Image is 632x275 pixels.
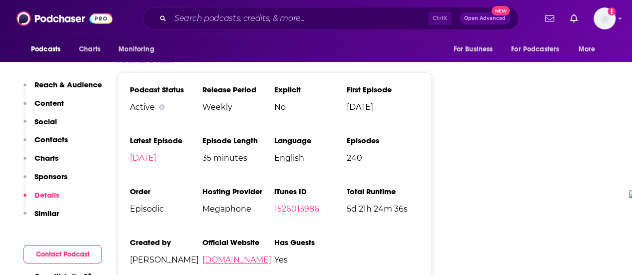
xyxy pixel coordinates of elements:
span: More [579,42,596,56]
p: Reach & Audience [34,80,102,89]
p: Charts [34,153,58,163]
button: open menu [572,40,608,59]
span: Podcasts [31,42,60,56]
span: 5d 21h 24m 36s [347,204,419,214]
img: Podchaser - Follow, Share and Rate Podcasts [16,9,112,28]
p: Contacts [34,135,68,144]
p: Similar [34,209,59,218]
button: Sponsors [23,172,67,190]
img: User Profile [594,7,616,29]
button: open menu [111,40,167,59]
input: Search podcasts, credits, & more... [170,10,428,26]
h3: iTunes ID [274,187,347,196]
span: New [492,6,510,15]
span: Logged in as amandawoods [594,7,616,29]
button: open menu [505,40,574,59]
div: Search podcasts, credits, & more... [143,7,519,30]
button: Content [23,98,64,117]
h3: Explicit [274,85,347,94]
span: Charts [79,42,100,56]
span: [PERSON_NAME] [130,255,202,265]
h3: First Episode [347,85,419,94]
span: 35 minutes [202,153,275,163]
button: Reach & Audience [23,80,102,98]
span: For Podcasters [511,42,559,56]
svg: Add a profile image [608,7,616,15]
h3: Episodes [347,136,419,145]
h3: Order [130,187,202,196]
h3: Language [274,136,347,145]
p: Social [34,117,57,126]
a: Show notifications dropdown [566,10,582,27]
span: [DATE] [347,102,419,112]
button: Contact Podcast [23,245,102,264]
h3: Podcast Status [130,85,202,94]
span: Monitoring [118,42,154,56]
h3: Created by [130,238,202,247]
a: Charts [72,40,106,59]
span: Ctrl K [428,12,452,25]
span: Megaphone [202,204,275,214]
p: Sponsors [34,172,67,181]
h3: Hosting Provider [202,187,275,196]
button: Open AdvancedNew [460,12,510,24]
span: Yes [274,255,347,265]
h3: Episode Length [202,136,275,145]
h3: Has Guests [274,238,347,247]
a: [DOMAIN_NAME] [202,255,271,265]
div: Active [130,102,202,112]
button: open menu [446,40,505,59]
p: Content [34,98,64,108]
h3: Official Website [202,238,275,247]
span: 240 [347,153,419,163]
button: Social [23,117,57,135]
a: Show notifications dropdown [541,10,558,27]
p: Details [34,190,59,200]
span: English [274,153,347,163]
a: [DATE] [130,153,156,163]
button: Show profile menu [594,7,616,29]
button: open menu [24,40,73,59]
h3: Latest Episode [130,136,202,145]
span: Weekly [202,102,275,112]
a: 1526013986 [274,204,319,214]
button: Contacts [23,135,68,153]
h3: Total Runtime [347,187,419,196]
span: No [274,102,347,112]
button: Similar [23,209,59,227]
button: Details [23,190,59,209]
span: Episodic [130,204,202,214]
span: For Business [453,42,493,56]
span: Open Advanced [464,16,506,21]
button: Charts [23,153,58,172]
h3: Release Period [202,85,275,94]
